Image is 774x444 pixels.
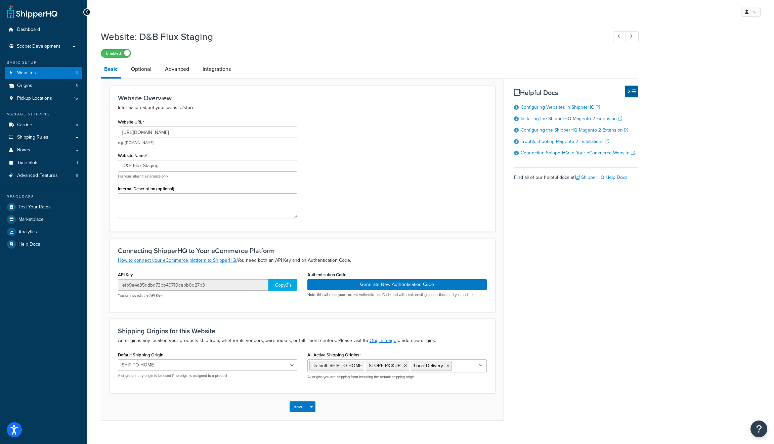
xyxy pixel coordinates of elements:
p: All origins you are shipping from including the default shipping origin [307,375,487,380]
a: Basic [101,61,121,79]
div: Basic Setup [5,60,82,65]
p: For your internal reference only [118,174,297,179]
h3: Website Overview [118,94,487,102]
a: Advanced [162,61,192,77]
a: Shipping Rules [5,131,82,144]
a: How to connect your eCommerce platform to ShipperHQ. [118,257,237,264]
h3: Connecting ShipperHQ to Your eCommerce Platform [118,247,487,254]
span: Default: SHIP TO HOME [312,362,362,369]
h1: Website: D&B Flux Staging [101,30,601,43]
h3: Helpful Docs [514,89,638,96]
a: Installing the ShipperHQ Magento 2 Extension [521,115,622,122]
h3: Shipping Origins for this Website [118,327,487,335]
li: Advanced Features [5,169,82,182]
span: 6 [76,70,78,76]
button: Hide Help Docs [625,86,638,97]
label: Default Shipping Origin [118,352,163,357]
span: Advanced Features [17,173,58,179]
li: Time Slots [5,157,82,169]
span: Help Docs [18,242,40,247]
span: Boxes [17,147,30,153]
span: 6 [76,173,78,179]
span: Local Delivery [414,362,443,369]
span: Analytics [18,229,37,235]
p: You need both an API Key and an Authentication Code. [118,256,487,264]
p: e.g. [DOMAIN_NAME] [118,140,297,145]
span: Test Your Rates [18,204,51,210]
a: ShipperHQ Help Docs [575,174,628,181]
span: 3 [76,83,78,89]
p: An origin is any location your products ship from, whether its vendors, warehouses, or fulfillmen... [118,337,487,345]
span: Origins [17,83,32,89]
button: Open Resource Center [750,421,767,437]
span: Shipping Rules [17,135,48,140]
div: Manage Shipping [5,111,82,117]
div: Resources [5,194,82,200]
label: Website URL [118,119,144,125]
a: Carriers [5,119,82,131]
label: API Key [118,272,133,277]
span: Carriers [17,122,34,128]
div: Find all of our helpful docs at: [514,167,638,182]
a: Advanced Features6 [5,169,82,182]
span: Scope: Development [17,44,60,49]
a: Test Your Rates [5,201,82,213]
button: Generate New Authentication Code [307,279,487,290]
a: Optional [128,61,155,77]
a: Marketplace [5,213,82,226]
label: Internal Description (optional) [118,186,174,191]
a: Previous Record [613,31,626,42]
a: Next Record [626,31,639,42]
a: Origins page [370,337,396,344]
label: Authentication Code [307,272,346,277]
a: Boxes [5,144,82,156]
a: Troubleshooting Magento 2 Installations [521,138,609,145]
a: Time Slots1 [5,157,82,169]
label: Enabled [101,49,131,57]
span: Marketplace [18,217,44,223]
span: Dashboard [17,27,40,33]
p: Information about your website/store. [118,104,487,112]
p: Note: this will reset your current Authentication Code and will break existing connections until ... [307,292,487,297]
a: Configuring Websites in ShipperHQ [521,104,600,111]
a: Integrations [199,61,234,77]
div: Copy [268,279,297,291]
a: Origins3 [5,80,82,92]
a: Configuring the ShipperHQ Magento 2 Extension [521,127,628,134]
li: Websites [5,67,82,79]
a: Analytics [5,226,82,238]
button: Save [290,401,308,412]
p: A single primary origin to be used if no origin is assigned to a product [118,373,297,378]
span: Time Slots [17,160,39,166]
a: Help Docs [5,238,82,250]
a: Connecting ShipperHQ to Your eCommerce Website [521,149,635,156]
span: STORE PICKUP [369,362,400,369]
a: Websites6 [5,67,82,79]
p: You cannot edit the API Key [118,293,297,298]
a: Pickup Locations15 [5,92,82,105]
label: Website Name [118,153,147,158]
li: Pickup Locations [5,92,82,105]
a: Dashboard [5,23,82,36]
span: 15 [74,96,78,101]
label: All Active Shipping Origins [307,352,361,358]
span: Pickup Locations [17,96,52,101]
span: Websites [17,70,36,76]
li: Origins [5,80,82,92]
span: 1 [77,160,78,166]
